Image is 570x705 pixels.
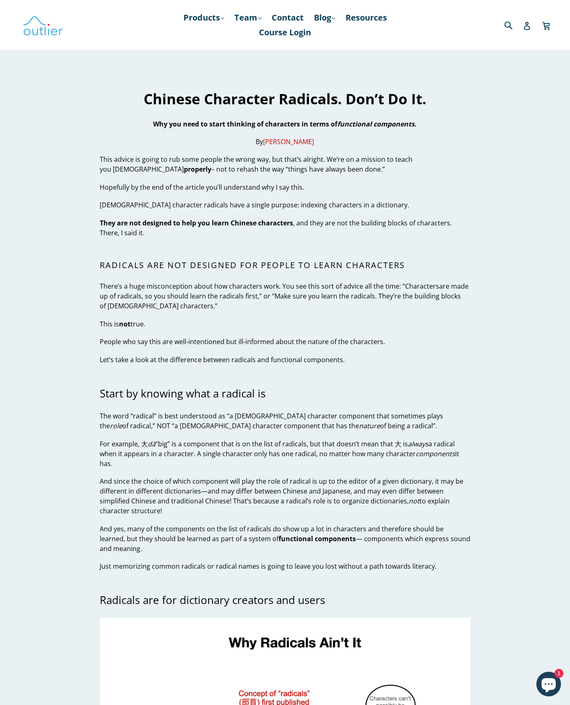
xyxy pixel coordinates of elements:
p: And since the choice of which component will play the role of radical is up to the editor of a gi... [100,476,470,516]
p: The word “radical” is best understood as “a [DEMOGRAPHIC_DATA] character component that sometimes... [100,411,470,431]
span: haracters [409,282,439,291]
strong: Why you need to start thinking of characters in terms of . [153,119,417,129]
p: Hopefully by the end of the article you’ll understand why I say this. [100,182,470,192]
em: always [408,439,428,448]
em: role [110,421,122,430]
em: components [416,449,455,458]
strong: They are not designed to help you learn Chinese characters [100,218,293,227]
p: Let’s take a look at the difference between radicals and functional components. [100,355,470,365]
strong: functional components [279,534,356,543]
em: not [409,496,419,505]
a: Contact [268,10,308,25]
a: Course Login [255,25,315,40]
p: Just memorizing common radicals or radical names is going to leave you lost without a path toward... [100,561,470,571]
input: Search [502,16,525,33]
p: By [100,137,470,147]
strong: Chinese Character Radicals. Don’t Do It. [144,89,426,108]
p: People who say this are well-intentioned but ill-informed about the nature of the characters. [100,337,470,347]
p: And yes, many of the components on the list of radicals do show up a lot in characters and theref... [100,524,470,553]
p: This advice is going to rub some people the wrong way, but that’s alright. We’re on a mission to ... [100,154,470,174]
h3: Start by knowing what a radical is [100,387,470,400]
h3: Radicals are for dictionary creators and users [100,594,470,606]
p: , and they are not the building blocks of characters. There, I said it. [100,218,470,238]
p: This is true. [100,319,470,329]
p: [DEMOGRAPHIC_DATA] character radicals have a single purpose: indexing characters in a dictionary. [100,200,470,210]
a: Resources [341,10,391,25]
em: dà [148,439,156,448]
a: Products [179,10,228,25]
strong: not [119,319,130,328]
em: functional components [337,119,414,129]
a: Blog [310,10,339,25]
a: Team [230,10,266,25]
strong: properly [184,165,211,174]
p: There’s a huge misconception about how characters work. You see this sort of advice all the time:... [100,281,470,311]
a: [PERSON_NAME] [263,137,314,147]
em: nature [359,421,380,430]
h2: Radicals are not designed for people to learn characters [100,260,470,270]
p: For example, 大 “big” is a component that is on the list of radicals, but that doesn’t mean that 大... [100,439,470,468]
inbox-online-store-chat: Shopify online store chat [534,672,563,698]
img: Outlier Linguistics [23,13,64,37]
